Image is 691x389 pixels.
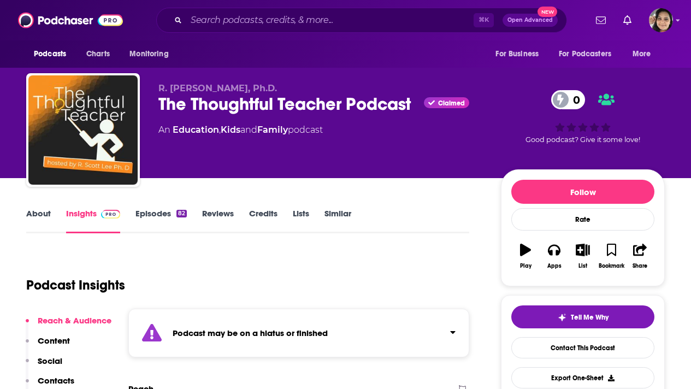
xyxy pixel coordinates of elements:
[649,8,673,32] button: Show profile menu
[569,237,597,276] button: List
[503,14,558,27] button: Open AdvancedNew
[501,83,665,151] div: 0Good podcast? Give it some love!
[66,208,120,233] a: InsightsPodchaser Pro
[128,309,469,357] section: Click to expand status details
[122,44,182,64] button: open menu
[28,75,138,185] img: The Thoughtful Teacher Podcast
[86,46,110,62] span: Charts
[592,11,610,30] a: Show notifications dropdown
[26,356,62,376] button: Social
[18,10,123,31] img: Podchaser - Follow, Share and Rate Podcasts
[156,8,567,33] div: Search podcasts, credits, & more...
[511,237,540,276] button: Play
[619,11,636,30] a: Show notifications dropdown
[511,367,654,388] button: Export One-Sheet
[38,335,70,346] p: Content
[578,263,587,269] div: List
[221,125,240,135] a: Kids
[599,263,624,269] div: Bookmark
[511,208,654,231] div: Rate
[488,44,552,64] button: open menu
[540,237,568,276] button: Apps
[324,208,351,233] a: Similar
[293,208,309,233] a: Lists
[438,101,465,106] span: Claimed
[176,210,187,217] div: 82
[525,135,640,144] span: Good podcast? Give it some love!
[626,237,654,276] button: Share
[511,337,654,358] a: Contact This Podcast
[186,11,474,29] input: Search podcasts, credits, & more...
[538,7,557,17] span: New
[38,356,62,366] p: Social
[558,313,566,322] img: tell me why sparkle
[511,305,654,328] button: tell me why sparkleTell Me Why
[101,210,120,219] img: Podchaser Pro
[129,46,168,62] span: Monitoring
[173,125,219,135] a: Education
[34,46,66,62] span: Podcasts
[597,237,625,276] button: Bookmark
[633,46,651,62] span: More
[511,180,654,204] button: Follow
[547,263,562,269] div: Apps
[633,263,647,269] div: Share
[26,44,80,64] button: open menu
[158,83,277,93] span: R. [PERSON_NAME], Ph.D.
[38,375,74,386] p: Contacts
[173,328,328,338] strong: Podcast may be on a hiatus or finished
[257,125,288,135] a: Family
[26,277,125,293] h1: Podcast Insights
[202,208,234,233] a: Reviews
[26,208,51,233] a: About
[495,46,539,62] span: For Business
[249,208,277,233] a: Credits
[552,44,627,64] button: open menu
[158,123,323,137] div: An podcast
[474,13,494,27] span: ⌘ K
[26,335,70,356] button: Content
[562,90,586,109] span: 0
[625,44,665,64] button: open menu
[520,263,531,269] div: Play
[559,46,611,62] span: For Podcasters
[571,313,609,322] span: Tell Me Why
[507,17,553,23] span: Open Advanced
[79,44,116,64] a: Charts
[135,208,187,233] a: Episodes82
[219,125,221,135] span: ,
[38,315,111,326] p: Reach & Audience
[649,8,673,32] span: Logged in as shelbyjanner
[551,90,586,109] a: 0
[649,8,673,32] img: User Profile
[240,125,257,135] span: and
[26,315,111,335] button: Reach & Audience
